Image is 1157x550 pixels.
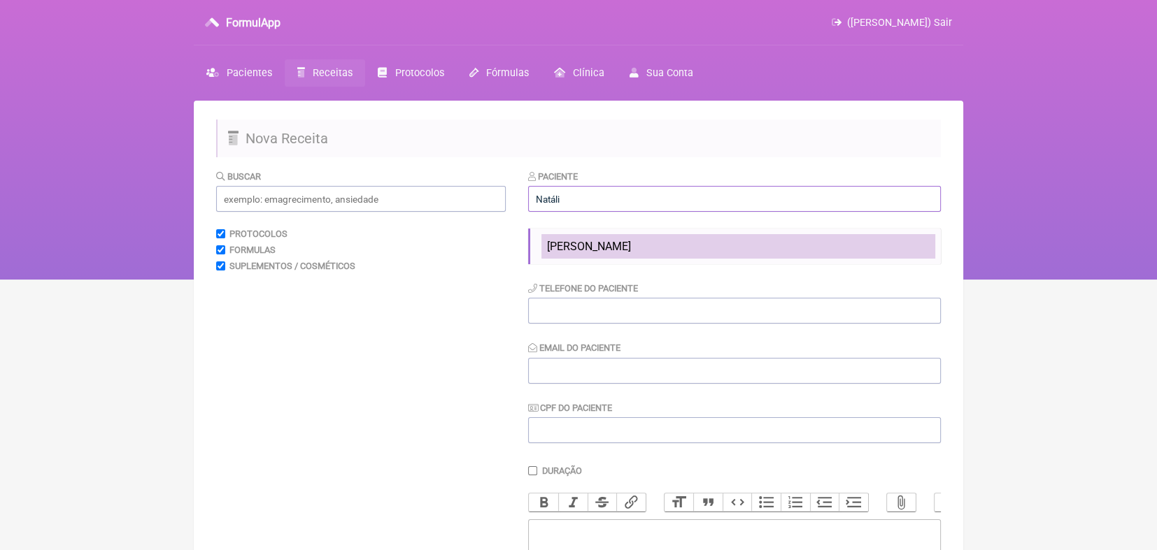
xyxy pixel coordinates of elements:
label: CPF do Paciente [528,403,612,413]
a: Pacientes [194,59,285,87]
span: Receitas [313,67,353,79]
span: Protocolos [395,67,444,79]
button: Increase Level [839,493,868,512]
label: Buscar [216,171,261,182]
input: exemplo: emagrecimento, ansiedade [216,186,506,212]
span: Fórmulas [486,67,529,79]
button: Quote [693,493,723,512]
label: Telefone do Paciente [528,283,638,294]
span: Pacientes [227,67,272,79]
button: Heading [665,493,694,512]
button: Code [723,493,752,512]
button: Strikethrough [588,493,617,512]
button: Link [616,493,646,512]
span: Sua Conta [646,67,693,79]
button: Bullets [751,493,781,512]
label: Protocolos [229,229,288,239]
span: ([PERSON_NAME]) Sair [847,17,952,29]
button: Attach Files [887,493,916,512]
a: ([PERSON_NAME]) Sair [832,17,952,29]
label: Duração [542,465,582,476]
button: Bold [529,493,558,512]
button: Italic [558,493,588,512]
button: Decrease Level [810,493,839,512]
h2: Nova Receita [216,120,941,157]
label: Paciente [528,171,578,182]
span: Clínica [573,67,604,79]
a: Fórmulas [457,59,541,87]
a: Protocolos [365,59,456,87]
button: Numbers [781,493,810,512]
label: Formulas [229,245,276,255]
h3: FormulApp [226,16,281,29]
span: [PERSON_NAME] [547,240,631,253]
button: Undo [935,493,964,512]
label: Suplementos / Cosméticos [229,261,355,271]
a: Sua Conta [617,59,706,87]
a: Receitas [285,59,365,87]
a: Clínica [541,59,617,87]
label: Email do Paciente [528,342,620,353]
